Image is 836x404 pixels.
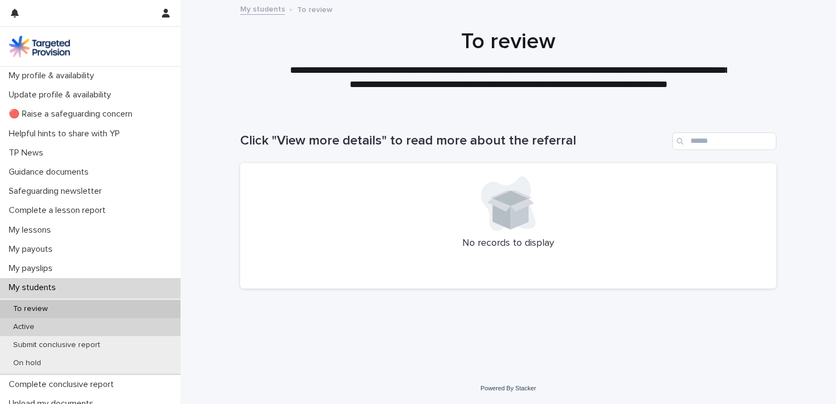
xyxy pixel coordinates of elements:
p: Guidance documents [4,167,97,177]
p: Complete conclusive report [4,379,123,390]
p: To review [297,3,333,15]
p: Update profile & availability [4,90,120,100]
p: Safeguarding newsletter [4,186,111,197]
p: To review [4,304,56,314]
h1: Click "View more details" to read more about the referral [240,133,668,149]
p: No records to display [253,238,763,250]
img: M5nRWzHhSzIhMunXDL62 [9,36,70,57]
p: Active [4,322,43,332]
p: On hold [4,359,50,368]
p: My payouts [4,244,61,255]
p: 🔴 Raise a safeguarding concern [4,109,141,119]
p: My profile & availability [4,71,103,81]
p: Complete a lesson report [4,205,114,216]
input: Search [672,132,776,150]
a: My students [240,2,285,15]
p: TP News [4,148,52,158]
a: Powered By Stacker [480,385,536,391]
p: My lessons [4,225,60,235]
p: Helpful hints to share with YP [4,129,129,139]
p: My payslips [4,263,61,274]
h1: To review [240,28,776,55]
p: Submit conclusive report [4,340,109,350]
p: My students [4,282,65,293]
